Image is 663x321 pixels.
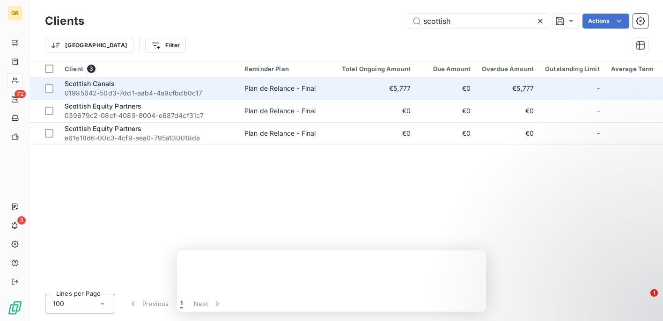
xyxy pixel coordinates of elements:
td: €0 [416,77,476,100]
div: Reminder Plan [244,65,331,73]
span: Scottish Equity Partners [65,124,142,132]
button: Filter [145,38,186,53]
span: 1 [650,289,658,297]
td: €0 [476,122,539,145]
span: 01985642-50d3-7dd1-aab4-4a9cfbdb0c17 [65,88,233,98]
span: 039679c2-08cf-4089-8004-e687d4cf31c7 [65,111,233,120]
td: €5,777 [476,77,539,100]
td: €5,777 [336,77,416,100]
input: Search [408,14,549,29]
div: Plan de Relance - Final [244,106,316,116]
span: e61e18d6-00c3-4cf9-aea0-795a130018da [65,133,233,143]
img: Logo LeanPay [7,300,22,315]
div: Plan de Relance - Final [244,84,316,93]
div: GR [7,6,22,21]
h3: Clients [45,13,84,29]
button: Previous [123,294,175,314]
button: [GEOGRAPHIC_DATA] [45,38,133,53]
span: 3 [87,65,96,73]
span: - [597,84,600,93]
div: Plan de Relance - Final [244,129,316,138]
div: Total Ongoing Amount [342,65,411,73]
iframe: Intercom live chat [631,289,654,312]
div: Outstanding Limit [545,65,600,73]
button: 1 [175,294,188,314]
span: Scottish Equity Partners [65,102,142,110]
span: - [597,129,600,138]
span: Scottish Canals [65,80,115,88]
iframe: Enquête de LeanPay [177,250,486,312]
td: €0 [476,100,539,122]
iframe: Intercom notifications message [476,230,663,296]
button: Actions [582,14,629,29]
span: 100 [53,299,64,308]
span: 3 [17,216,26,225]
div: Due Amount [422,65,471,73]
span: - [597,106,600,116]
td: €0 [336,100,416,122]
span: 72 [15,90,26,98]
td: €0 [416,100,476,122]
span: Client [65,65,83,73]
td: €0 [416,122,476,145]
div: Overdue Amount [482,65,534,73]
td: €0 [336,122,416,145]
